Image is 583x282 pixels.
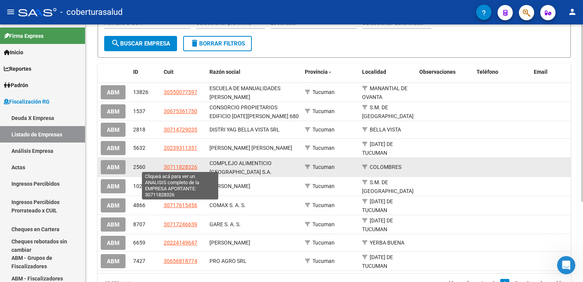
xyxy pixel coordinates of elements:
span: ID [133,69,138,75]
mat-icon: menu [6,7,15,16]
span: BEJAR DIEGO FERNANDO [209,240,250,246]
span: COMAX S. A. S. [209,202,246,208]
button: ABM [101,217,126,232]
span: Tucuman [312,108,335,114]
mat-icon: search [111,39,120,48]
span: 20239311351 [164,145,197,151]
span: Tucuman [312,126,335,133]
span: Email [534,69,548,75]
span: 8707 [133,221,145,227]
span: Fiscalización RG [4,97,50,106]
span: 23181852399 [164,183,197,189]
span: ABM [107,258,119,265]
span: Padrón [4,81,28,89]
span: 4866 [133,202,145,208]
span: S.M. DE [GEOGRAPHIC_DATA] [362,179,414,194]
span: Firma Express [4,32,43,40]
span: Provincia [305,69,328,75]
span: SANCHEZ ANGEL FABIAN [209,183,250,189]
span: ESCUELA DE MANUALIDADES MARIA REINA [209,85,280,100]
span: Cuit [164,69,174,75]
span: ABM [107,221,119,228]
button: ABM [101,160,126,174]
mat-icon: delete [190,39,199,48]
span: COMPLEJO ALIMENTICIO SAN SALVADOR S.A. [209,160,272,175]
span: Localidad [362,69,386,75]
datatable-header-cell: ID [130,64,161,80]
span: Razón social [209,69,240,75]
mat-icon: person [568,7,577,16]
span: Tucuman [312,240,335,246]
span: Tucuman [312,221,335,227]
button: ABM [101,236,126,250]
span: 30550077597 [164,89,197,95]
span: - coberturasalud [60,4,122,21]
button: Borrar Filtros [183,36,252,51]
span: ACEVEDO DIAZ JUAN MANUEL [209,145,292,151]
span: ABM [107,126,119,133]
span: 30714729035 [164,126,197,133]
span: Teléfono [477,69,498,75]
span: 20224149647 [164,240,197,246]
span: S.M. DE [GEOGRAPHIC_DATA] [362,104,414,119]
span: 30656818774 [164,258,197,264]
span: ABM [107,240,119,246]
button: ABM [101,254,126,268]
datatable-header-cell: Localidad [359,64,416,80]
datatable-header-cell: Observaciones [416,64,473,80]
span: 2560 [133,164,145,170]
span: 30717246639 [164,221,197,227]
datatable-header-cell: Teléfono [473,64,531,80]
button: ABM [101,141,126,155]
span: 30711828326 [164,164,197,170]
span: Buscar Empresa [111,40,170,47]
span: 1537 [133,108,145,114]
span: Tucuman [312,89,335,95]
span: Tucuman [312,183,335,189]
span: 6659 [133,240,145,246]
button: Buscar Empresa [104,36,177,51]
span: COLOMBRES [370,164,401,170]
span: MANANTIAL DE OVANTA [362,85,407,100]
button: ABM [101,198,126,212]
span: Inicio [4,48,23,57]
span: ABM [107,108,119,115]
span: ABM [107,183,119,190]
span: ABM [107,164,119,171]
span: YERBA BUENA [370,240,404,246]
span: ABM [107,202,119,209]
datatable-header-cell: Razón social [206,64,302,80]
span: 13826 [133,89,148,95]
span: [DATE] DE TUCUMAN [362,254,393,269]
span: DISTRI YAG BELLA VISTA SRL [209,126,280,133]
span: Reportes [4,65,31,73]
span: 30675361750 [164,108,197,114]
iframe: Intercom live chat [557,256,575,274]
datatable-header-cell: Cuit [161,64,206,80]
span: ABM [107,145,119,152]
span: 10243 [133,183,148,189]
span: GARE S. A. S. [209,221,241,227]
button: ABM [101,104,126,118]
span: Tucuman [312,258,335,264]
span: 7427 [133,258,145,264]
span: Tucuman [312,202,335,208]
span: [DATE] DE TUCUMAN [362,141,393,156]
span: [DATE] DE TUCUMAN [362,198,393,213]
button: ABM [101,179,126,193]
span: ABM [107,89,119,96]
datatable-header-cell: Provincia [302,64,359,80]
button: ABM [101,85,126,99]
button: ABM [101,123,126,137]
span: PRO AGRO SRL [209,258,246,264]
span: BELLA VISTA [370,126,401,133]
span: Borrar Filtros [190,40,245,47]
span: Tucuman [312,164,335,170]
span: [DATE] DE TUCUMAN [362,217,393,232]
span: Tucuman [312,145,335,151]
span: 2818 [133,126,145,133]
span: CONSORCIO PROPIETARIOS EDIFICIO 9 DE JULIO CORDOBA 680 [209,104,299,119]
span: Observaciones [419,69,456,75]
span: 5632 [133,145,145,151]
span: 30717615456 [164,202,197,208]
